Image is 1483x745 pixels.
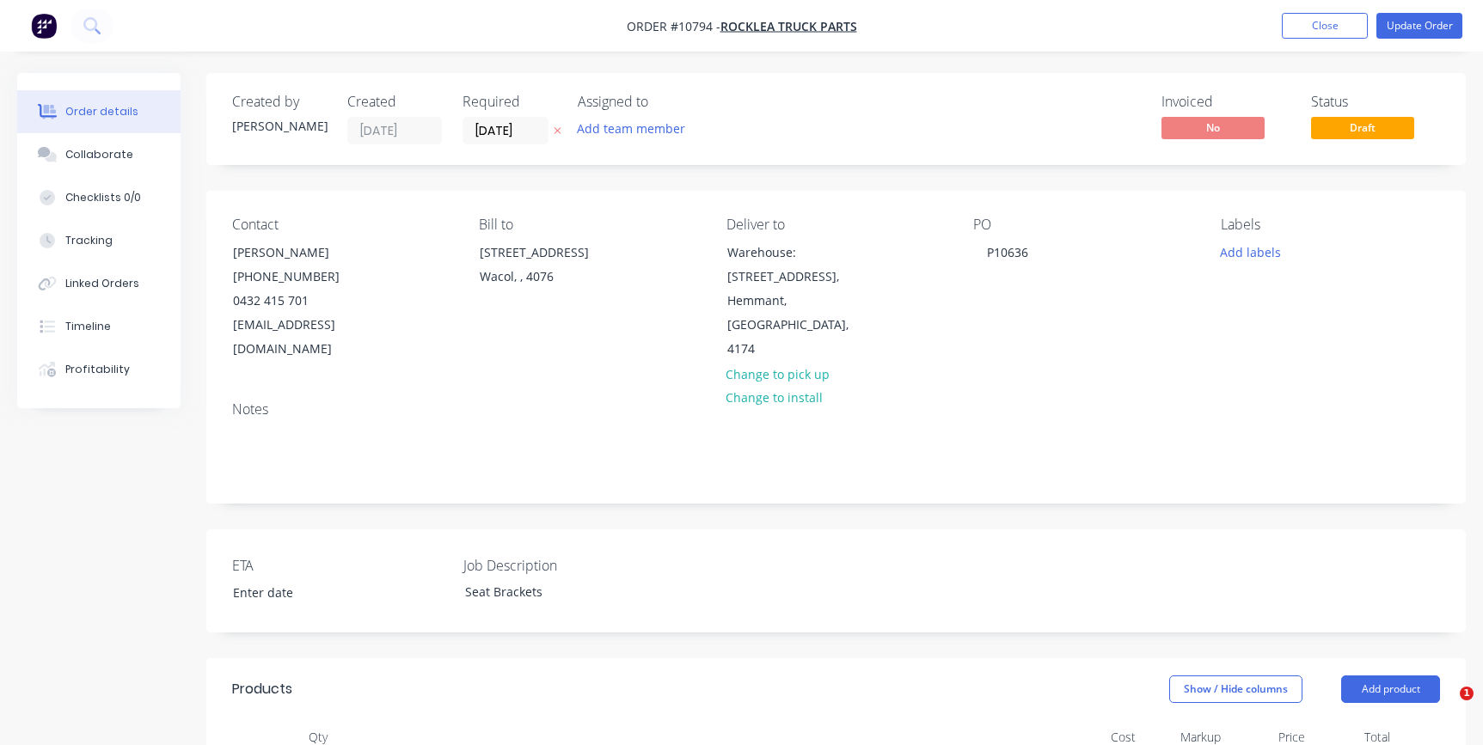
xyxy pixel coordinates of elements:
[218,240,390,362] div: [PERSON_NAME][PHONE_NUMBER]0432 415 701[EMAIL_ADDRESS][DOMAIN_NAME]
[465,240,637,295] div: [STREET_ADDRESS]Wacol, , 4076
[17,348,181,391] button: Profitability
[1282,13,1368,39] button: Close
[717,386,832,409] button: Change to install
[17,133,181,176] button: Collaborate
[726,217,946,233] div: Deliver to
[1161,94,1290,110] div: Invoiced
[1169,675,1302,703] button: Show / Hide columns
[65,190,141,205] div: Checklists 0/0
[1311,94,1440,110] div: Status
[17,90,181,133] button: Order details
[65,233,113,248] div: Tracking
[1460,687,1474,700] span: 1
[17,176,181,219] button: Checklists 0/0
[17,262,181,305] button: Linked Orders
[480,265,622,289] div: Wacol, , 4076
[727,289,870,361] div: Hemmant, [GEOGRAPHIC_DATA], 4174
[727,241,870,289] div: Warehouse: [STREET_ADDRESS],
[232,679,292,699] div: Products
[480,241,622,265] div: [STREET_ADDRESS]
[17,305,181,348] button: Timeline
[627,18,720,34] span: Order #10794 -
[973,240,1042,265] div: P10636
[65,319,111,334] div: Timeline
[65,276,139,291] div: Linked Orders
[479,217,698,233] div: Bill to
[1161,117,1265,138] span: No
[578,94,750,110] div: Assigned to
[65,362,130,377] div: Profitability
[232,94,327,110] div: Created by
[17,219,181,262] button: Tracking
[65,104,138,119] div: Order details
[1221,217,1440,233] div: Labels
[232,555,447,576] label: ETA
[347,94,442,110] div: Created
[463,555,678,576] label: Job Description
[65,147,133,162] div: Collaborate
[1376,13,1462,39] button: Update Order
[1425,687,1466,728] iframe: Intercom live chat
[973,217,1192,233] div: PO
[1341,675,1440,703] button: Add product
[31,13,57,39] img: Factory
[717,362,839,385] button: Change to pick up
[221,580,435,606] input: Enter date
[1210,240,1290,263] button: Add labels
[720,18,857,34] a: Rocklea Truck Parts
[568,117,695,140] button: Add team member
[578,117,695,140] button: Add team member
[232,217,451,233] div: Contact
[463,94,557,110] div: Required
[713,240,885,362] div: Warehouse: [STREET_ADDRESS],Hemmant, [GEOGRAPHIC_DATA], 4174
[232,117,327,135] div: [PERSON_NAME]
[233,265,376,289] div: [PHONE_NUMBER]
[451,579,666,604] div: Seat Brackets
[233,313,376,361] div: [EMAIL_ADDRESS][DOMAIN_NAME]
[232,401,1440,418] div: Notes
[1311,117,1414,138] span: Draft
[233,289,376,313] div: 0432 415 701
[233,241,376,265] div: [PERSON_NAME]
